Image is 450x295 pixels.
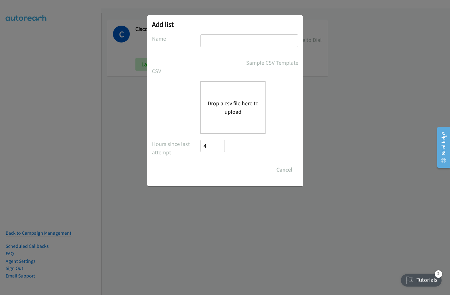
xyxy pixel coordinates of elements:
a: Sample CSV Template [246,58,298,67]
label: CSV [152,67,201,75]
iframe: Checklist [397,268,445,290]
h2: Add list [152,20,298,29]
button: Cancel [271,163,298,176]
iframe: Resource Center [432,122,450,172]
button: Drop a csv file here to upload [207,99,259,116]
label: Hours since last attempt [152,140,201,157]
label: Name [152,34,201,43]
